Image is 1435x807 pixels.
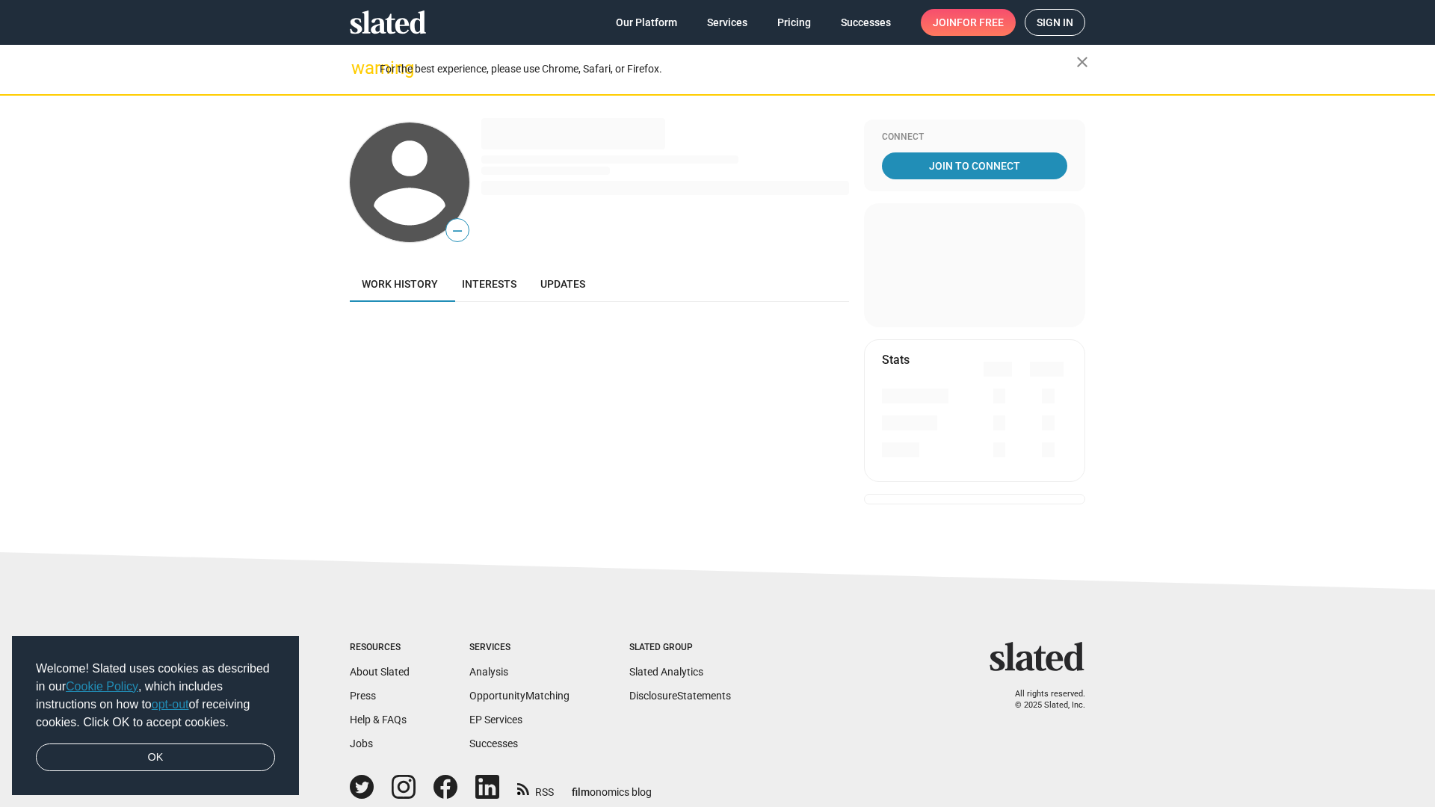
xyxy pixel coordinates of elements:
[999,689,1085,711] p: All rights reserved. © 2025 Slated, Inc.
[629,666,703,678] a: Slated Analytics
[469,738,518,749] a: Successes
[765,9,823,36] a: Pricing
[629,642,731,654] div: Slated Group
[350,666,410,678] a: About Slated
[350,690,376,702] a: Press
[921,9,1016,36] a: Joinfor free
[1037,10,1073,35] span: Sign in
[1073,53,1091,71] mat-icon: close
[885,152,1064,179] span: Join To Connect
[36,743,275,772] a: dismiss cookie message
[469,666,508,678] a: Analysis
[540,278,585,290] span: Updates
[450,266,528,302] a: Interests
[469,714,522,726] a: EP Services
[572,773,652,800] a: filmonomics blog
[882,152,1067,179] a: Join To Connect
[350,266,450,302] a: Work history
[1025,9,1085,36] a: Sign in
[829,9,903,36] a: Successes
[350,714,407,726] a: Help & FAQs
[362,278,438,290] span: Work history
[152,698,189,711] a: opt-out
[777,9,811,36] span: Pricing
[841,9,891,36] span: Successes
[528,266,597,302] a: Updates
[882,132,1067,143] div: Connect
[36,660,275,732] span: Welcome! Slated uses cookies as described in our , which includes instructions on how to of recei...
[350,642,410,654] div: Resources
[12,636,299,796] div: cookieconsent
[446,221,469,241] span: —
[469,642,570,654] div: Services
[629,690,731,702] a: DisclosureStatements
[695,9,759,36] a: Services
[616,9,677,36] span: Our Platform
[882,352,910,368] mat-card-title: Stats
[351,59,369,77] mat-icon: warning
[957,9,1004,36] span: for free
[380,59,1076,79] div: For the best experience, please use Chrome, Safari, or Firefox.
[572,786,590,798] span: film
[66,680,138,693] a: Cookie Policy
[604,9,689,36] a: Our Platform
[517,776,554,800] a: RSS
[707,9,747,36] span: Services
[933,9,1004,36] span: Join
[462,278,516,290] span: Interests
[350,738,373,749] a: Jobs
[469,690,570,702] a: OpportunityMatching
